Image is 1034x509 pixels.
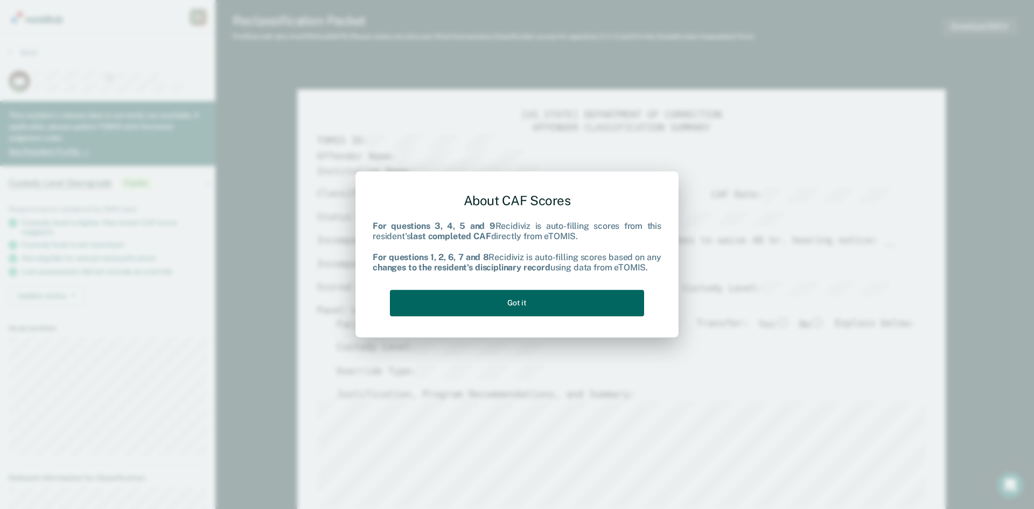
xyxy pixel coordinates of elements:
div: Recidiviz is auto-filling scores from this resident's directly from eTOMIS. Recidiviz is auto-fil... [373,221,661,273]
div: About CAF Scores [373,184,661,217]
b: For questions 3, 4, 5 and 9 [373,221,495,232]
b: last completed CAF [410,232,491,242]
b: For questions 1, 2, 6, 7 and 8 [373,252,488,262]
b: changes to the resident's disciplinary record [373,262,550,273]
button: Got it [390,290,644,316]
